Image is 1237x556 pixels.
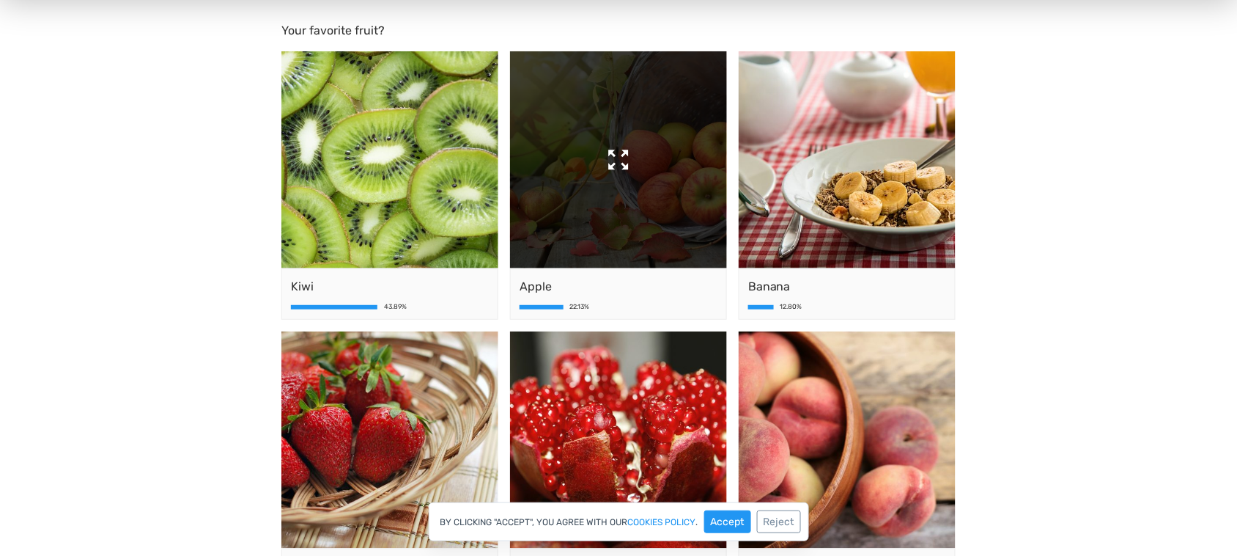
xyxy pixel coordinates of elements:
img: fruit-3246127_1920-500x500.jpg [281,59,498,276]
img: apple-1776744_1920-500x500.jpg [510,59,727,276]
button: Accept [704,511,751,533]
button: Reject [757,511,801,533]
img: peach-3314679_1920-500x500.jpg [739,339,956,556]
span: Apple [520,285,717,303]
img: cereal-898073_1920-500x500.jpg [739,59,956,276]
img: strawberry-1180048_1920-500x500.jpg [281,339,498,556]
span: Banana [748,285,946,303]
p: Your favorite fruit? [281,29,956,47]
a: cookies policy [628,518,696,527]
div: 43.89% [384,311,407,318]
div: 12.80% [780,311,802,318]
img: pomegranate-196800_1920-500x500.jpg [510,339,727,556]
span: Kiwi [291,285,489,303]
div: By clicking "Accept", you agree with our . [429,502,809,541]
div: 22.13% [570,311,590,318]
